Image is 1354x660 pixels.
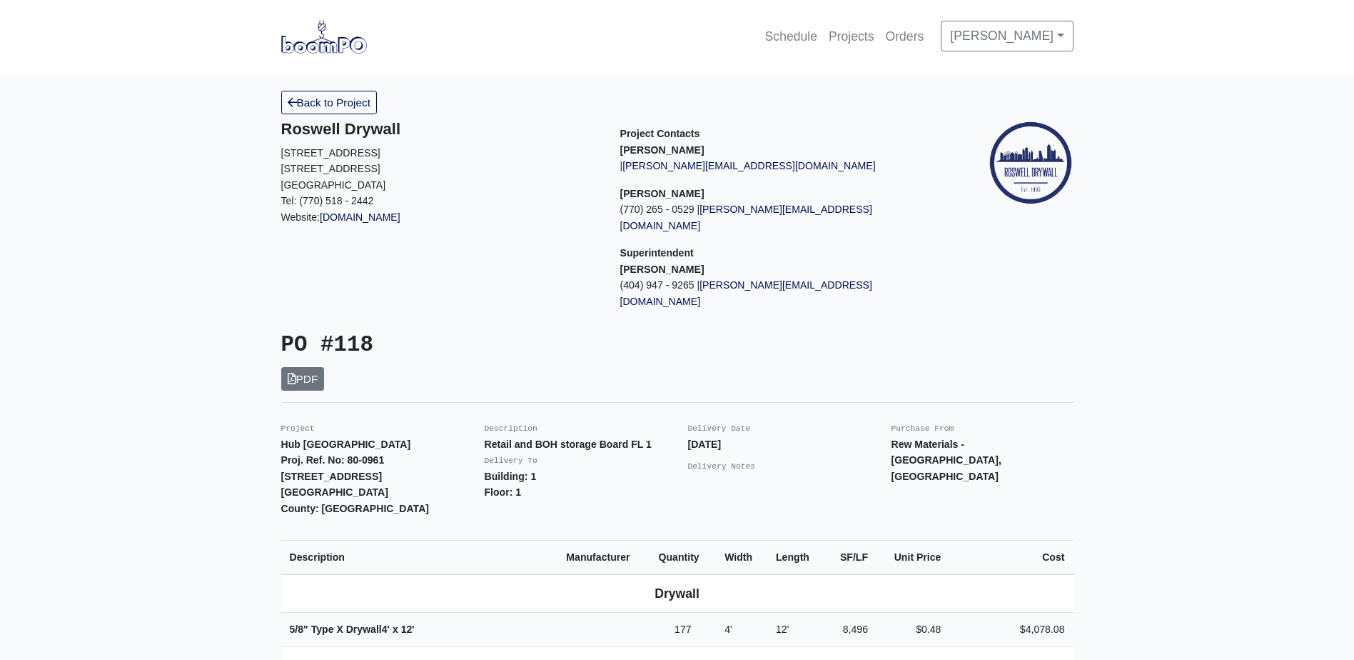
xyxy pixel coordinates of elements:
th: Quantity [650,540,717,574]
th: Unit Price [876,540,949,574]
td: 177 [650,613,717,647]
strong: Proj. Ref. No: 80-0961 [281,454,385,466]
span: 4' [382,624,390,635]
strong: Floor: 1 [485,486,522,498]
th: Width [716,540,767,574]
strong: [STREET_ADDRESS] [281,471,383,482]
strong: Retail and BOH storage Board FL 1 [485,439,652,450]
p: (770) 265 - 0529 | [620,201,938,234]
td: $0.48 [876,613,949,647]
span: Superintendent [620,247,694,259]
strong: [GEOGRAPHIC_DATA] [281,486,388,498]
p: Tel: (770) 518 - 2442 [281,193,599,209]
a: [PERSON_NAME][EMAIL_ADDRESS][DOMAIN_NAME] [622,160,875,171]
a: Orders [880,21,930,52]
th: Manufacturer [557,540,650,574]
strong: 5/8" Type X Drywall [290,624,415,635]
a: Projects [823,21,880,52]
small: Purchase From [891,424,954,433]
p: (404) 947 - 9265 | [620,277,938,309]
strong: [PERSON_NAME] [620,188,704,199]
p: [STREET_ADDRESS] [281,145,599,161]
small: Delivery Notes [688,462,756,471]
p: | [620,158,938,174]
p: Rew Materials - [GEOGRAPHIC_DATA], [GEOGRAPHIC_DATA] [891,436,1073,485]
span: 4' [724,624,732,635]
span: 12' [776,624,789,635]
strong: [DATE] [688,439,722,450]
a: [PERSON_NAME] [941,21,1073,51]
p: [GEOGRAPHIC_DATA] [281,177,599,194]
a: [PERSON_NAME][EMAIL_ADDRESS][DOMAIN_NAME] [620,204,872,231]
p: [STREET_ADDRESS] [281,161,599,177]
a: [PERSON_NAME][EMAIL_ADDRESS][DOMAIN_NAME] [620,279,872,307]
strong: [PERSON_NAME] [620,144,704,156]
small: Delivery To [485,456,537,465]
strong: [PERSON_NAME] [620,264,704,275]
div: Website: [281,120,599,225]
strong: Hub [GEOGRAPHIC_DATA] [281,439,411,450]
a: Back to Project [281,91,378,114]
small: Delivery Date [688,424,751,433]
b: Drywall [655,586,699,601]
small: Description [485,424,537,433]
a: Schedule [759,21,823,52]
span: Project Contacts [620,128,700,139]
td: $4,078.08 [949,613,1073,647]
span: 12' [401,624,415,635]
span: x [393,624,398,635]
img: boomPO [281,20,367,53]
th: Description [281,540,558,574]
h3: PO #118 [281,332,667,359]
strong: Building: 1 [485,471,537,482]
th: Cost [949,540,1073,574]
small: Project [281,424,315,433]
td: 8,496 [825,613,876,647]
th: SF/LF [825,540,876,574]
a: PDF [281,367,325,391]
strong: County: [GEOGRAPHIC_DATA] [281,503,430,514]
h5: Roswell Drywall [281,120,599,139]
a: [DOMAIN_NAME] [320,211,400,223]
th: Length [767,540,825,574]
